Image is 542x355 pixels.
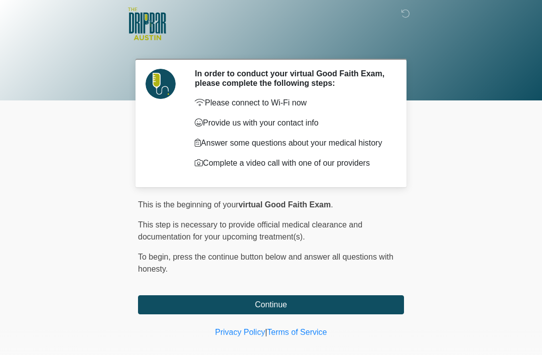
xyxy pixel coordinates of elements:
h2: In order to conduct your virtual Good Faith Exam, please complete the following steps: [195,69,389,88]
strong: virtual Good Faith Exam [238,200,331,209]
p: Complete a video call with one of our providers [195,157,389,169]
span: press the continue button below and answer all questions with honesty. [138,253,393,273]
p: Provide us with your contact info [195,117,389,129]
p: Please connect to Wi-Fi now [195,97,389,109]
span: This step is necessary to provide official medical clearance and documentation for your upcoming ... [138,220,362,241]
p: Answer some questions about your medical history [195,137,389,149]
a: Privacy Policy [215,328,265,336]
img: The DRIPBaR - Austin The Domain Logo [128,8,166,40]
img: Agent Avatar [146,69,176,99]
span: To begin, [138,253,173,261]
a: Terms of Service [267,328,327,336]
a: | [265,328,267,336]
span: This is the beginning of your [138,200,238,209]
span: . [331,200,333,209]
button: Continue [138,295,404,314]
